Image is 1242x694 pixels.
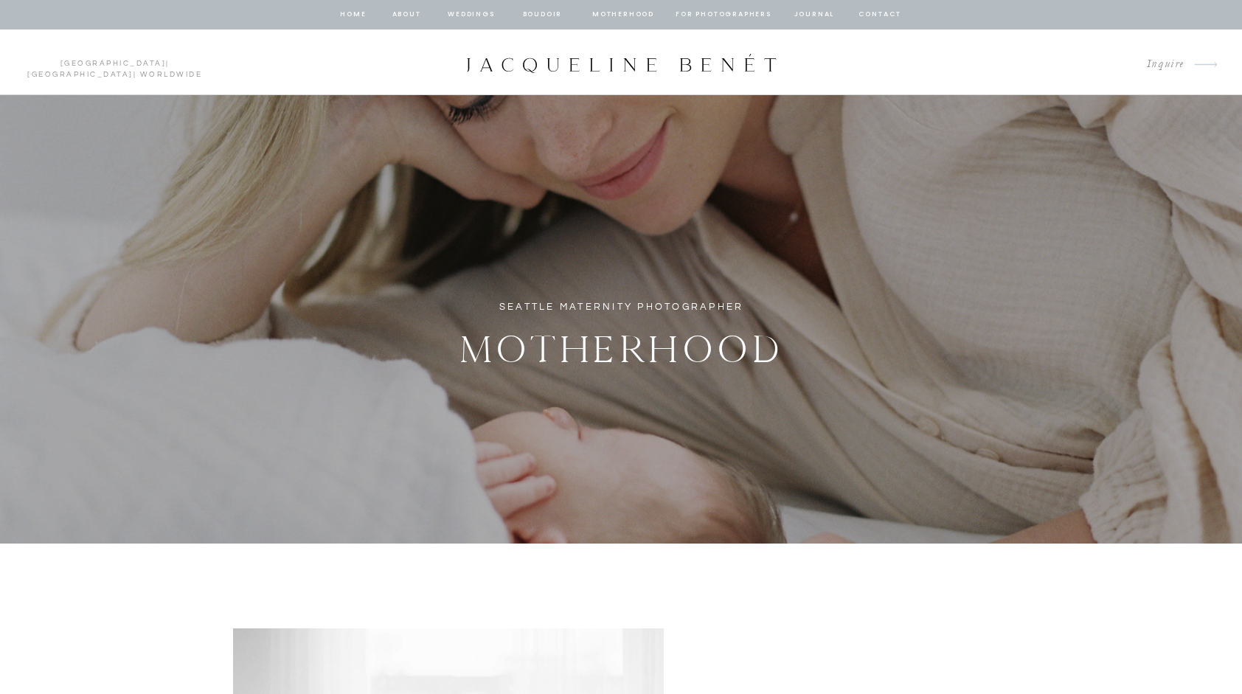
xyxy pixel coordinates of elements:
[484,299,759,316] h1: Seattle Maternity Photographer
[676,8,771,21] a: for photographers
[339,8,367,21] a: home
[386,319,857,371] h2: Motherhood
[1135,55,1184,74] a: Inquire
[521,8,563,21] a: BOUDOIR
[27,71,133,78] a: [GEOGRAPHIC_DATA]
[391,8,422,21] a: about
[592,8,653,21] a: Motherhood
[856,8,903,21] a: contact
[21,58,209,67] p: | | Worldwide
[791,8,837,21] a: journal
[60,60,167,67] a: [GEOGRAPHIC_DATA]
[446,8,496,21] a: Weddings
